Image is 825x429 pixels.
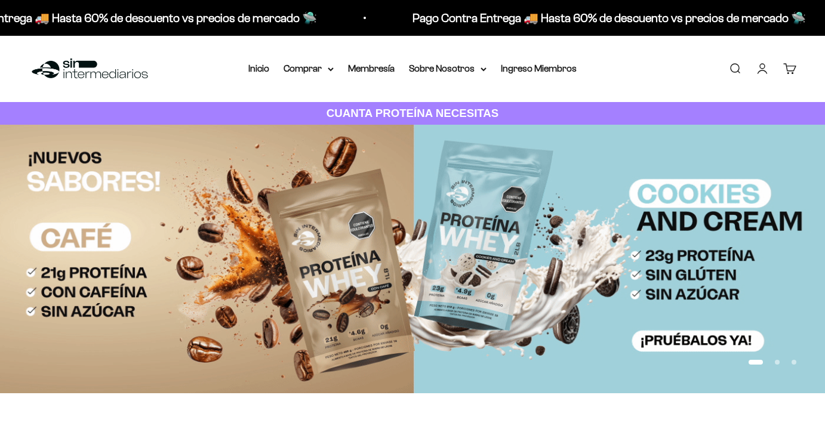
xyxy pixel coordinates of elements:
[501,63,577,73] a: Ingreso Miembros
[284,61,334,76] summary: Comprar
[248,63,269,73] a: Inicio
[327,107,499,119] strong: CUANTA PROTEÍNA NECESITAS
[409,61,487,76] summary: Sobre Nosotros
[412,8,806,27] p: Pago Contra Entrega 🚚 Hasta 60% de descuento vs precios de mercado 🛸
[348,63,395,73] a: Membresía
